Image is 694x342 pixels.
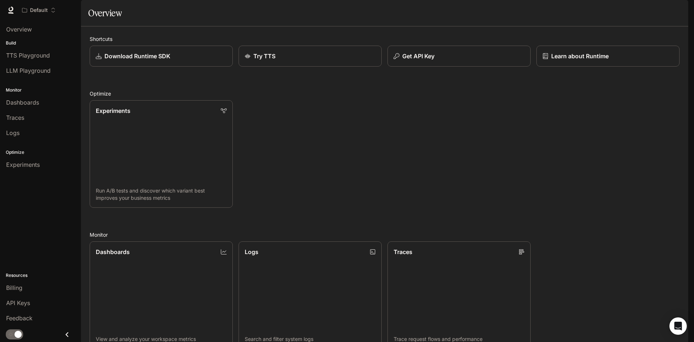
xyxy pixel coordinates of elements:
a: ExperimentsRun A/B tests and discover which variant best improves your business metrics [90,100,233,208]
p: Experiments [96,106,130,115]
a: Try TTS [239,46,382,67]
div: Open Intercom Messenger [669,317,687,335]
p: Dashboards [96,248,130,256]
p: Default [30,7,48,13]
p: Run A/B tests and discover which variant best improves your business metrics [96,187,227,202]
p: Get API Key [402,52,434,60]
button: Get API Key [387,46,531,67]
p: Logs [245,248,258,256]
h2: Monitor [90,231,680,238]
p: Try TTS [253,52,275,60]
h2: Shortcuts [90,35,680,43]
h2: Optimize [90,90,680,97]
p: Download Runtime SDK [104,52,170,60]
h1: Overview [88,6,122,20]
a: Download Runtime SDK [90,46,233,67]
button: Open workspace menu [19,3,59,17]
p: Learn about Runtime [551,52,609,60]
p: Traces [394,248,412,256]
a: Learn about Runtime [536,46,680,67]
